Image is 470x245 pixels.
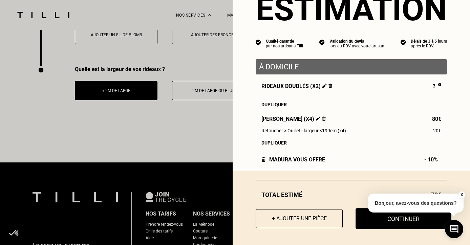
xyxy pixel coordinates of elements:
[411,44,447,48] div: après le RDV
[256,209,343,228] button: + Ajouter une pièce
[401,39,406,45] img: icon list info
[329,39,384,44] div: Validation du devis
[433,83,441,90] div: ?
[261,102,441,107] div: Dupliquer
[458,191,465,199] button: X
[329,44,384,48] div: lors du RDV avec votre artisan
[259,63,444,71] p: À domicile
[328,84,332,88] img: Supprimer
[411,39,447,44] div: Délais de 3 à 5 jours
[261,140,441,146] div: Dupliquer
[261,156,325,163] div: Madura vous offre
[433,128,441,133] span: 20€
[256,39,261,45] img: icon list info
[432,116,441,122] span: 80€
[261,116,326,122] span: [PERSON_NAME] (x4)
[261,128,346,133] span: Retoucher > Ourlet - largeur <199cm (x4)
[319,39,325,45] img: icon list info
[261,83,332,90] span: Rideaux doublés (x2)
[256,191,447,198] div: Total estimé
[368,194,464,213] p: Bonjour, avez-vous des questions?
[322,84,327,88] img: Éditer
[316,116,320,121] img: Éditer
[322,116,326,121] img: Supprimer
[438,83,441,86] img: Pourquoi le prix est indéfini ?
[356,208,451,229] button: Continuer
[266,44,303,48] div: par nos artisans Tilli
[266,39,303,44] div: Qualité garantie
[424,156,441,163] span: - 10%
